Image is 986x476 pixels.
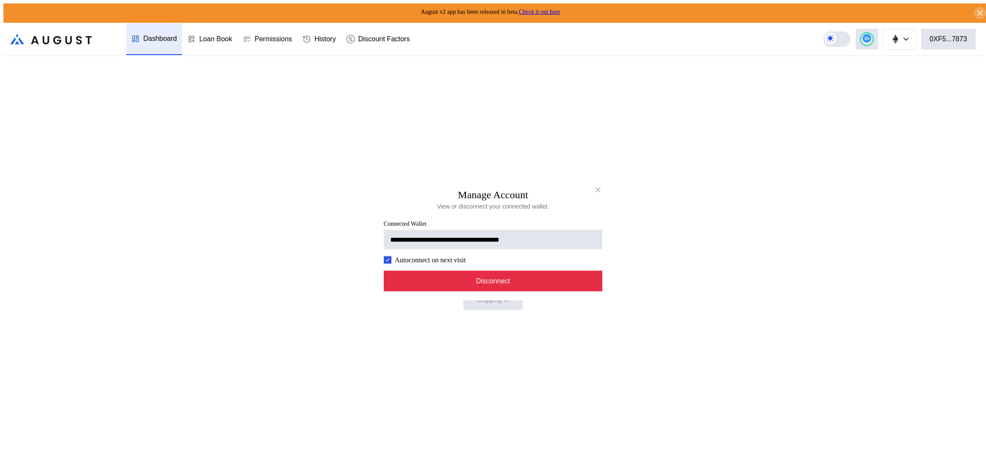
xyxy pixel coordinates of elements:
label: Autoconnect on next visit [395,256,466,264]
h2: Manage Account [458,189,528,200]
img: chain logo [890,34,900,44]
span: August v2 app has been released in beta. [421,9,560,15]
a: Check it out here [519,9,560,15]
div: History [314,35,336,43]
div: Dashboard [143,35,177,43]
div: Discount Factors [358,35,410,43]
div: View or disconnect your connected wallet. [437,202,549,210]
button: Disconnect [384,270,602,291]
div: Permissions [255,35,292,43]
div: Loan Book [199,35,232,43]
span: Connected Wallet [384,220,602,227]
div: 0XF5...7873 [930,35,967,43]
button: close modal [591,183,605,197]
